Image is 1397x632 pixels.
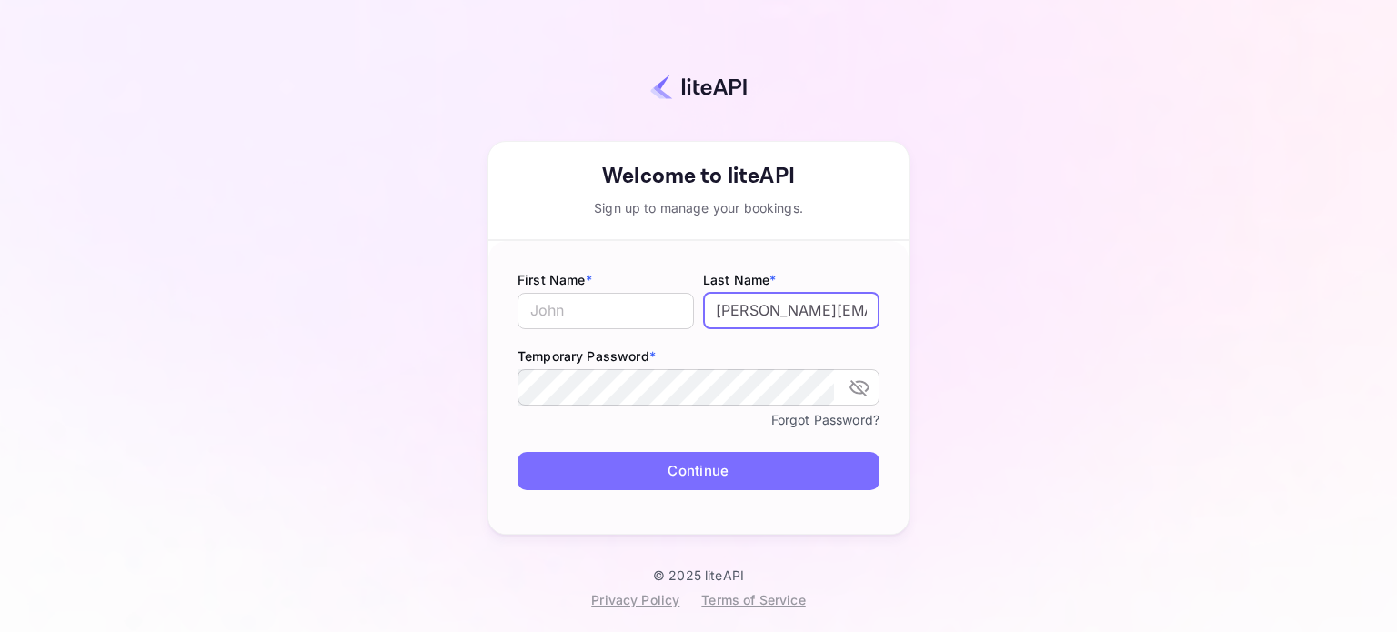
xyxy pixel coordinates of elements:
[650,74,747,100] img: liteapi
[488,160,909,193] div: Welcome to liteAPI
[591,590,679,609] div: Privacy Policy
[841,369,878,406] button: toggle password visibility
[518,346,879,366] label: Temporary Password
[518,293,694,329] input: John
[703,293,879,329] input: Doe
[771,412,879,427] a: Forgot Password?
[518,452,879,491] button: Continue
[771,408,879,430] a: Forgot Password?
[703,270,879,289] label: Last Name
[488,198,909,217] div: Sign up to manage your bookings.
[701,590,805,609] div: Terms of Service
[653,567,744,583] p: © 2025 liteAPI
[518,270,694,289] label: First Name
